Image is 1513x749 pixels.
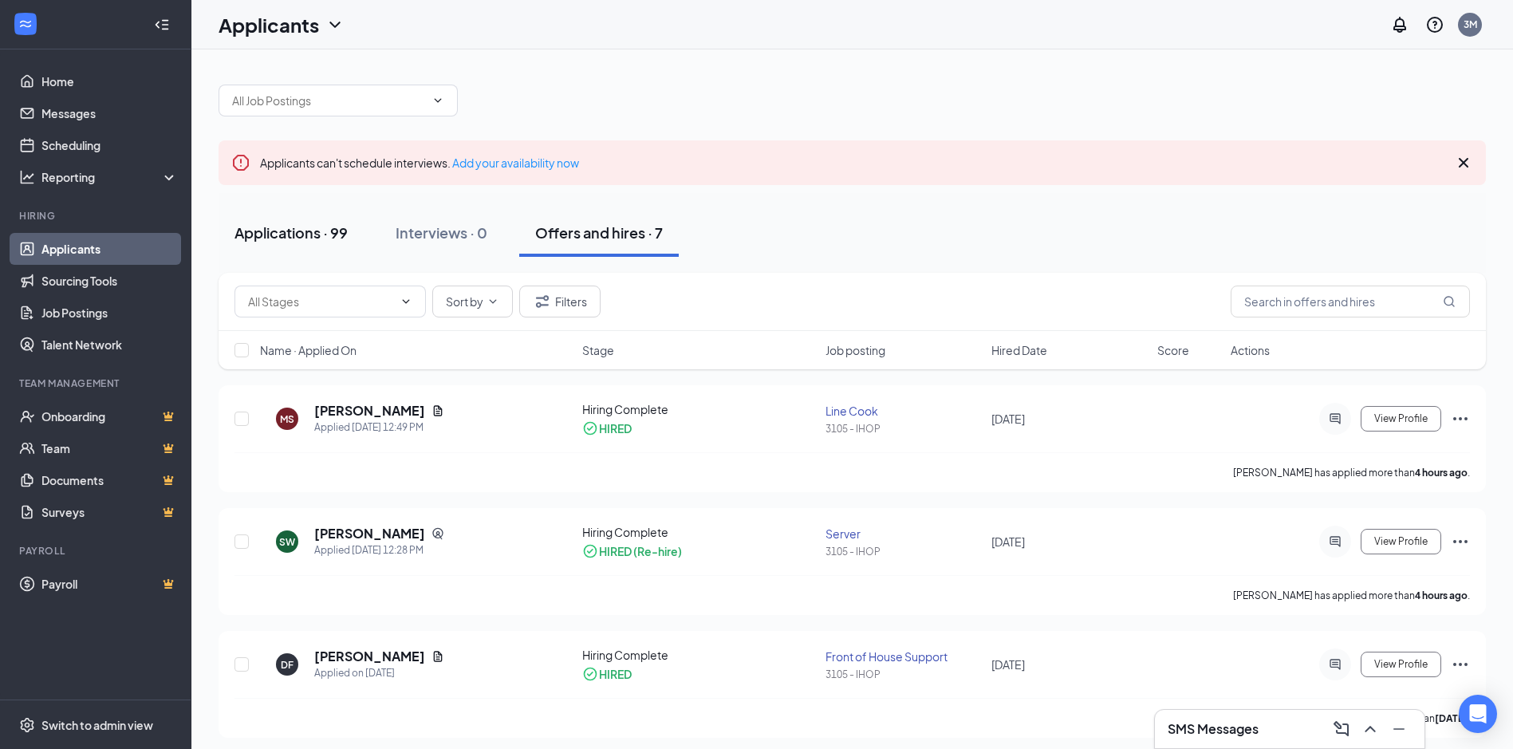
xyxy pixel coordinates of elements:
input: All Job Postings [232,92,425,109]
div: Offers and hires · 7 [535,223,663,242]
h5: [PERSON_NAME] [314,402,425,420]
b: 4 hours ago [1415,467,1468,479]
span: View Profile [1374,536,1428,547]
svg: ChevronUp [1361,719,1380,739]
div: 3105 - IHOP [825,668,982,681]
a: Sourcing Tools [41,265,178,297]
span: View Profile [1374,659,1428,670]
div: 3105 - IHOP [825,545,982,558]
div: Front of House Support [825,648,982,664]
span: [DATE] [991,534,1025,549]
a: Add your availability now [452,156,579,170]
button: Filter Filters [519,286,601,317]
svg: ChevronDown [431,94,444,107]
div: Switch to admin view [41,717,153,733]
div: Applied [DATE] 12:49 PM [314,420,444,436]
svg: Ellipses [1451,409,1470,428]
svg: Document [431,404,444,417]
button: View Profile [1361,406,1441,432]
div: Server [825,526,982,542]
button: View Profile [1361,652,1441,677]
input: All Stages [248,293,393,310]
div: Applied on [DATE] [314,665,444,681]
svg: Ellipses [1451,655,1470,674]
a: Messages [41,97,178,129]
div: Open Intercom Messenger [1459,695,1497,733]
div: 3105 - IHOP [825,422,982,436]
span: Hired Date [991,342,1047,358]
span: Score [1157,342,1189,358]
span: Sort by [446,296,483,307]
button: ChevronUp [1357,716,1383,742]
svg: Cross [1454,153,1473,172]
div: HIRED [599,420,632,436]
a: Job Postings [41,297,178,329]
a: Scheduling [41,129,178,161]
div: Team Management [19,376,175,390]
h5: [PERSON_NAME] [314,525,425,542]
div: Line Cook [825,403,982,419]
svg: WorkstreamLogo [18,16,33,32]
svg: MagnifyingGlass [1443,295,1456,308]
div: Interviews · 0 [396,223,487,242]
svg: ChevronDown [325,15,345,34]
svg: Collapse [154,17,170,33]
span: Actions [1231,342,1270,358]
svg: ComposeMessage [1332,719,1351,739]
button: View Profile [1361,529,1441,554]
svg: Document [431,650,444,663]
button: Sort byChevronDown [432,286,513,317]
a: Applicants [41,233,178,265]
div: Hiring Complete [582,401,817,417]
svg: CheckmarkCircle [582,666,598,682]
svg: Filter [533,292,552,311]
div: Hiring Complete [582,647,817,663]
h3: SMS Messages [1168,720,1259,738]
p: [PERSON_NAME] has applied more than . [1233,466,1470,479]
svg: QuestionInfo [1425,15,1444,34]
div: MS [280,412,294,426]
a: PayrollCrown [41,568,178,600]
button: ComposeMessage [1329,716,1354,742]
button: Minimize [1386,716,1412,742]
p: [PERSON_NAME] has applied more than . [1233,589,1470,602]
a: DocumentsCrown [41,464,178,496]
input: Search in offers and hires [1231,286,1470,317]
div: Reporting [41,169,179,185]
span: Name · Applied On [260,342,357,358]
span: [DATE] [991,657,1025,672]
div: Payroll [19,544,175,558]
svg: Settings [19,717,35,733]
span: View Profile [1374,413,1428,424]
svg: CheckmarkCircle [582,420,598,436]
b: [DATE] [1435,712,1468,724]
div: Hiring [19,209,175,223]
div: Applications · 99 [234,223,348,242]
svg: Notifications [1390,15,1409,34]
a: OnboardingCrown [41,400,178,432]
svg: ActiveChat [1326,535,1345,548]
svg: Minimize [1389,719,1409,739]
div: Applied [DATE] 12:28 PM [314,542,444,558]
span: Stage [582,342,614,358]
span: Applicants can't schedule interviews. [260,156,579,170]
svg: Ellipses [1451,532,1470,551]
div: DF [281,658,294,672]
a: Talent Network [41,329,178,361]
svg: ActiveChat [1326,658,1345,671]
span: Job posting [825,342,885,358]
div: HIRED (Re-hire) [599,543,682,559]
a: SurveysCrown [41,496,178,528]
span: [DATE] [991,412,1025,426]
div: HIRED [599,666,632,682]
h5: [PERSON_NAME] [314,648,425,665]
a: Home [41,65,178,97]
svg: ActiveChat [1326,412,1345,425]
svg: CheckmarkCircle [582,543,598,559]
b: 4 hours ago [1415,589,1468,601]
svg: SourcingTools [431,527,444,540]
a: TeamCrown [41,432,178,464]
svg: ChevronDown [400,295,412,308]
div: 3M [1464,18,1477,31]
div: Hiring Complete [582,524,817,540]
